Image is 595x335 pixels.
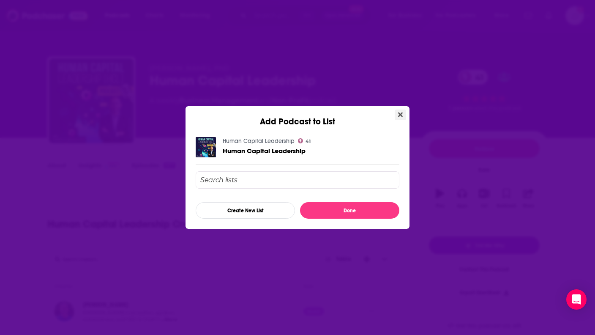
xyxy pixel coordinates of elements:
div: Add Podcast To List [196,171,399,219]
button: Close [395,110,406,120]
a: 41 [298,138,311,143]
button: Create New List [196,202,295,219]
span: Human Capital Leadership [223,147,306,155]
img: Human Capital Leadership [196,137,216,157]
span: 41 [306,140,311,143]
input: Search lists [196,171,399,189]
button: Done [300,202,399,219]
div: Add Podcast to List [186,106,409,127]
a: Human Capital Leadership [223,147,306,154]
a: Human Capital Leadership [223,137,295,145]
div: Open Intercom Messenger [566,289,587,310]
